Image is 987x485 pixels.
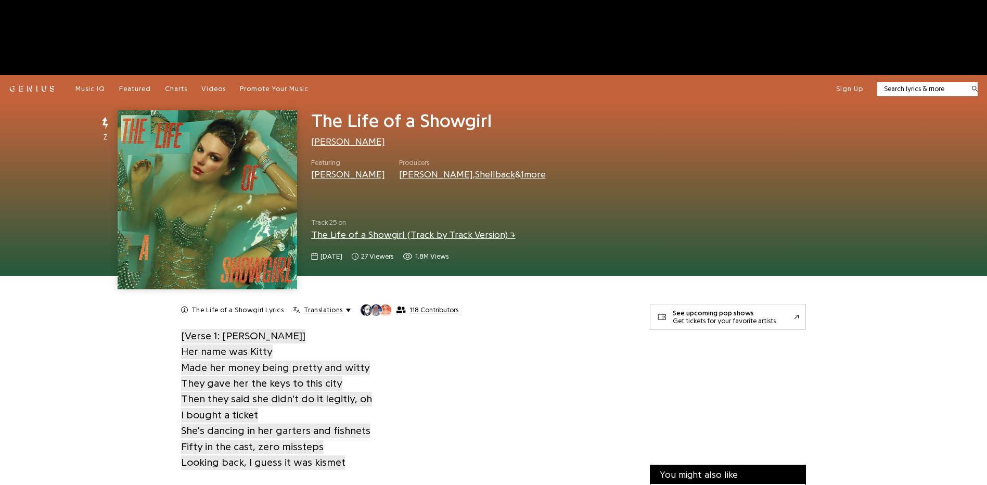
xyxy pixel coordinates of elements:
span: Her name was Kitty Made her money being pretty and witty They gave her the keys to this city Then... [181,344,372,470]
span: [Verse 1: [PERSON_NAME]] [181,329,305,343]
span: Producers [399,158,546,168]
button: 118 Contributors [360,304,458,316]
span: Music IQ [75,85,105,92]
a: Her name was KittyMade her money being pretty and wittyThey gave her the keys to this cityThen th... [181,343,372,470]
img: Cover art for The Life of a Showgirl by Taylor Swift [118,110,297,289]
span: [DATE] [321,251,342,262]
a: Promote Your Music [240,84,309,94]
a: See upcoming pop showsGet tickets for your favorite artists [650,304,806,330]
span: Featuring [311,158,385,168]
button: 1more [521,169,546,180]
span: 27 viewers [352,251,393,262]
span: Videos [201,85,226,92]
span: Featured [119,85,151,92]
input: Search lyrics & more [877,84,965,94]
span: 7 [104,132,107,142]
a: The Life of a Showgirl (Track by Track Version) [311,230,516,239]
a: Featured [119,84,151,94]
span: 1,830,760 views [403,251,448,262]
a: [PERSON_NAME] [399,170,473,179]
a: Music IQ [75,84,105,94]
a: Charts [165,84,187,94]
span: 1.8M views [415,251,448,262]
button: Translations [293,305,351,315]
span: 118 Contributors [409,306,458,314]
a: [PERSON_NAME] [311,170,385,179]
span: Translations [304,305,342,315]
a: Shellback [475,170,515,179]
span: Track 25 on [311,218,636,228]
span: The Life of a Showgirl [311,111,492,130]
button: Sign Up [836,84,863,94]
a: [Verse 1: [PERSON_NAME]] [181,328,305,344]
div: You might also like [650,465,805,484]
h2: The Life of a Showgirl Lyrics [191,305,284,315]
div: , & [399,168,546,181]
div: Get tickets for your favorite artists [673,317,776,325]
a: Videos [201,84,226,94]
div: See upcoming pop shows [673,309,776,317]
a: [PERSON_NAME] [311,137,385,146]
span: Charts [165,85,187,92]
span: Promote Your Music [240,85,309,92]
span: 27 viewers [361,251,393,262]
